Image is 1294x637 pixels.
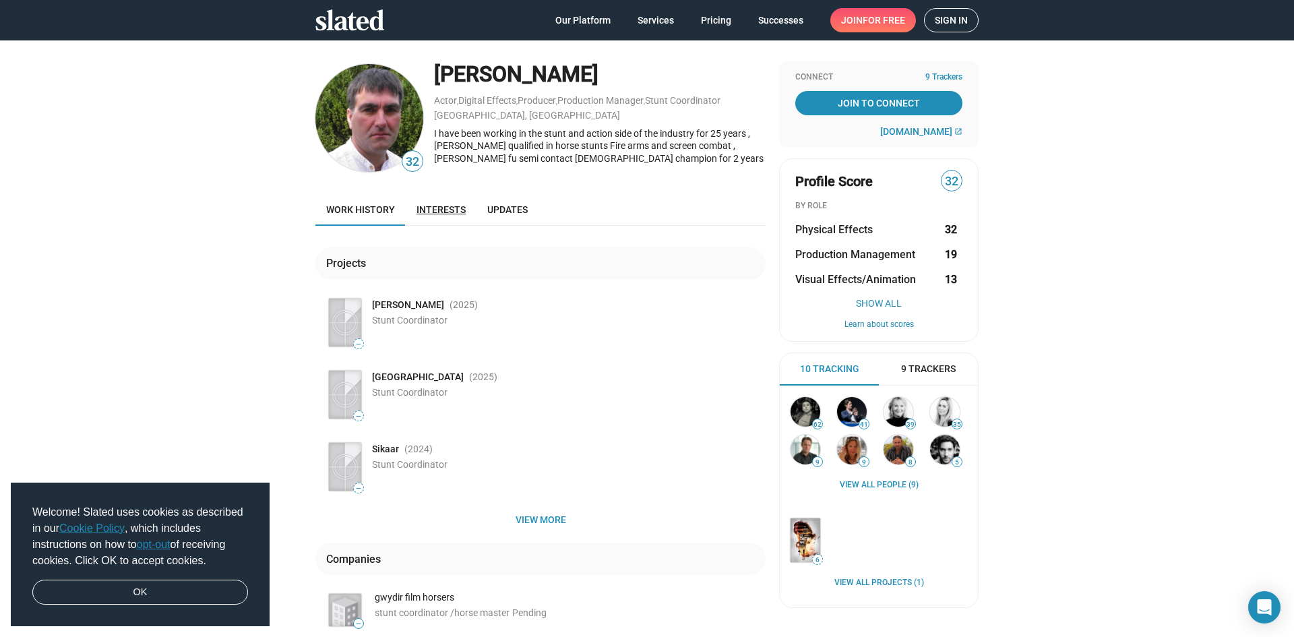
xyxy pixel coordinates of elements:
[372,443,399,456] span: Sikaar
[800,363,859,375] span: 10 Tracking
[813,421,822,429] span: 62
[329,299,361,346] img: Poster: Abir Gulaal
[954,127,962,135] mat-icon: open_in_new
[354,340,363,348] span: —
[375,607,510,618] span: stunt coordinator /horse master
[798,91,960,115] span: Join To Connect
[375,591,766,604] div: gwydir film horsers
[924,8,979,32] a: Sign in
[354,413,363,420] span: —
[434,127,766,165] div: I have been working in the stunt and action side of the industry for 25 years , [PERSON_NAME] qua...
[813,556,822,564] span: 6
[942,173,962,191] span: 32
[880,126,962,137] a: [DOMAIN_NAME]
[945,247,957,262] strong: 19
[457,98,458,105] span: ,
[556,98,557,105] span: ,
[545,8,621,32] a: Our Platform
[329,594,361,626] img: gwydir film horsers
[516,98,518,105] span: ,
[644,98,645,105] span: ,
[417,204,466,215] span: Interests
[557,95,644,106] a: Production Manager
[830,8,916,32] a: Joinfor free
[788,516,823,565] a: Do Something, Jake
[945,272,957,286] strong: 13
[690,8,742,32] a: Pricing
[476,193,538,226] a: Updates
[837,397,867,427] img: Stephan Paternot
[487,204,528,215] span: Updates
[315,193,406,226] a: Work history
[434,60,766,89] div: [PERSON_NAME]
[354,485,363,492] span: —
[795,272,916,286] span: Visual Effects/Animation
[813,458,822,466] span: 9
[315,64,423,172] img: Kevin Smith
[469,371,497,384] span: (2025 )
[701,8,731,32] span: Pricing
[841,8,905,32] span: Join
[11,483,270,627] div: cookieconsent
[372,299,444,311] span: [PERSON_NAME]
[137,539,171,550] a: opt-out
[747,8,814,32] a: Successes
[372,315,448,326] span: Stunt Coordinator
[791,397,820,427] img: David Gilbery
[795,201,962,212] div: BY ROLE
[859,421,869,429] span: 41
[627,8,685,32] a: Services
[372,371,464,384] span: [GEOGRAPHIC_DATA]
[434,110,620,121] a: [GEOGRAPHIC_DATA], [GEOGRAPHIC_DATA]
[372,387,448,398] span: Stunt Coordinator
[795,298,962,309] button: Show All
[791,518,820,562] img: Do Something, Jake
[326,256,371,270] div: Projects
[372,459,448,470] span: Stunt Coordinator
[795,173,873,191] span: Profile Score
[791,435,820,464] img: Ed Bergtold
[795,247,915,262] span: Production Management
[59,522,125,534] a: Cookie Policy
[945,222,957,237] strong: 32
[404,443,433,456] span: (2024 )
[326,552,386,566] div: Companies
[863,8,905,32] span: for free
[458,95,516,106] a: Digital Effects
[884,397,913,427] img: Shelly Bancroft
[952,458,962,466] span: 5
[906,458,915,466] span: 8
[406,193,476,226] a: Interests
[795,91,962,115] a: Join To Connect
[952,421,962,429] span: 35
[638,8,674,32] span: Services
[645,95,720,106] a: Stunt Coordinator
[925,72,962,83] span: 9 Trackers
[840,480,919,491] a: View all People (9)
[32,580,248,605] a: dismiss cookie message
[326,204,395,215] span: Work history
[795,320,962,330] button: Learn about scores
[935,9,968,32] span: Sign in
[758,8,803,32] span: Successes
[315,508,766,532] button: View more
[512,607,547,618] span: Pending
[1248,591,1281,624] div: Open Intercom Messenger
[329,371,361,419] img: Poster: Tehran
[930,397,960,427] img: Alena Walker
[859,458,869,466] span: 9
[354,620,363,628] span: —
[326,508,755,532] span: View more
[32,504,248,569] span: Welcome! Slated uses cookies as described in our , which includes instructions on how to of recei...
[402,153,423,171] span: 32
[518,95,556,106] a: Producer
[450,299,478,311] span: (2025 )
[930,435,960,464] img: Jamie Alderson
[555,8,611,32] span: Our Platform
[434,95,457,106] a: Actor
[795,72,962,83] div: Connect
[837,435,867,464] img: Caroline Spence
[901,363,956,375] span: 9 Trackers
[880,126,952,137] span: [DOMAIN_NAME]
[834,578,924,588] a: View all Projects (1)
